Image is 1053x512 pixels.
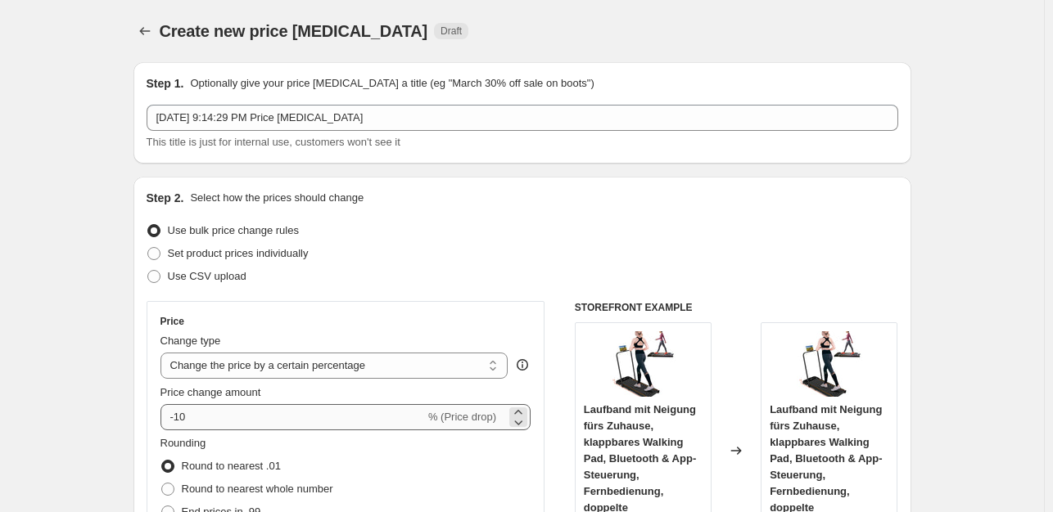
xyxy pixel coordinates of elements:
[182,483,333,495] span: Round to nearest whole number
[610,331,676,397] img: 617GQqwmV1L_80x.jpg
[160,315,184,328] h3: Price
[160,22,428,40] span: Create new price [MEDICAL_DATA]
[147,105,898,131] input: 30% off holiday sale
[514,357,531,373] div: help
[168,224,299,236] span: Use bulk price change rules
[160,437,206,449] span: Rounding
[190,190,364,206] p: Select how the prices should change
[168,270,246,282] span: Use CSV upload
[190,75,594,92] p: Optionally give your price [MEDICAL_DATA] a title (eg "March 30% off sale on boots")
[182,460,281,472] span: Round to nearest .01
[160,386,261,398] span: Price change amount
[428,411,496,423] span: % (Price drop)
[168,247,309,259] span: Set product prices individually
[133,20,156,43] button: Price change jobs
[160,335,221,347] span: Change type
[441,25,462,38] span: Draft
[147,190,184,206] h2: Step 2.
[575,301,898,314] h6: STOREFRONT EXAMPLE
[160,404,425,430] input: -15
[147,75,184,92] h2: Step 1.
[797,331,862,397] img: 617GQqwmV1L_80x.jpg
[147,136,400,148] span: This title is just for internal use, customers won't see it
